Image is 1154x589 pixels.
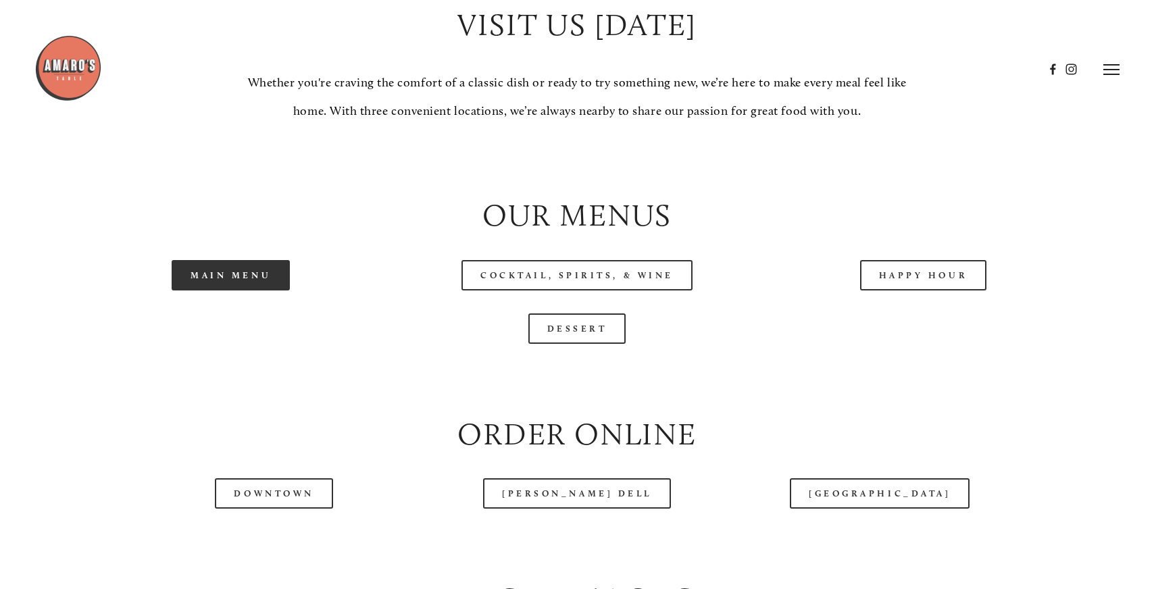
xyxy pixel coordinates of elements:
[215,478,332,509] a: Downtown
[483,478,671,509] a: [PERSON_NAME] Dell
[69,194,1084,237] h2: Our Menus
[172,260,290,290] a: Main Menu
[34,34,102,102] img: Amaro's Table
[860,260,987,290] a: Happy Hour
[69,413,1084,456] h2: Order Online
[528,313,626,344] a: Dessert
[790,478,970,509] a: [GEOGRAPHIC_DATA]
[461,260,693,290] a: Cocktail, Spirits, & Wine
